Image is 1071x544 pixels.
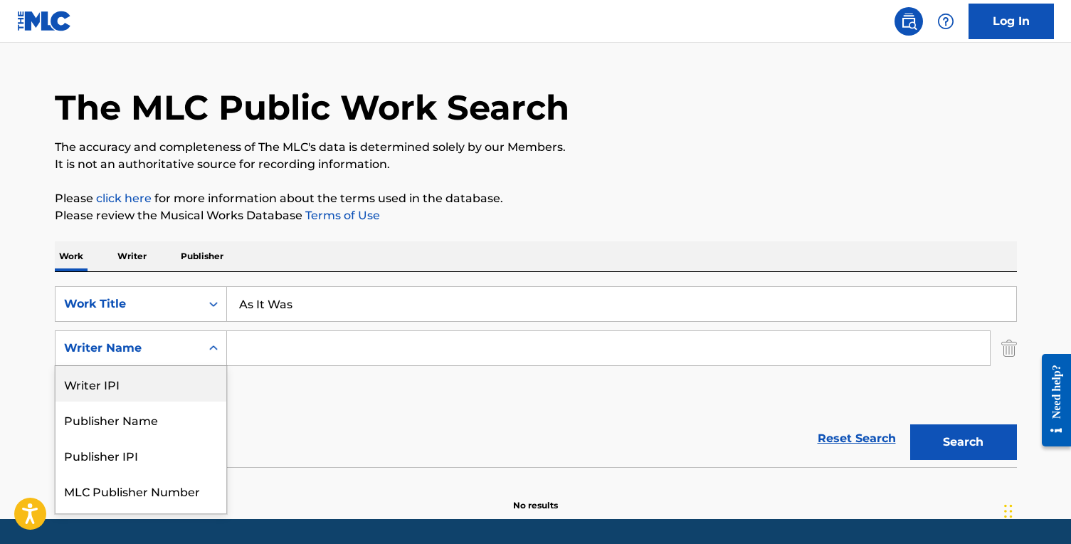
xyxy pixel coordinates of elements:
div: Publisher IPI [56,437,226,473]
div: Writer Name [64,340,192,357]
iframe: Chat Widget [1000,476,1071,544]
button: Search [910,424,1017,460]
a: click here [96,192,152,205]
p: Writer [113,241,151,271]
form: Search Form [55,286,1017,467]
a: Terms of Use [302,209,380,222]
div: Writer IPI [56,366,226,402]
div: MLC Publisher Number [56,473,226,508]
img: MLC Logo [17,11,72,31]
p: No results [513,482,558,512]
iframe: Resource Center [1031,343,1071,458]
img: Delete Criterion [1001,330,1017,366]
p: Please review the Musical Works Database [55,207,1017,224]
a: Reset Search [811,423,903,454]
div: Drag [1004,490,1013,533]
img: search [900,13,917,30]
p: The accuracy and completeness of The MLC's data is determined solely by our Members. [55,139,1017,156]
a: Public Search [895,7,923,36]
div: Writer Name [56,508,226,544]
h1: The MLC Public Work Search [55,86,569,129]
p: It is not an authoritative source for recording information. [55,156,1017,173]
div: Publisher Name [56,402,226,437]
div: Help [932,7,960,36]
div: Work Title [64,295,192,313]
img: help [937,13,954,30]
a: Log In [969,4,1054,39]
p: Work [55,241,88,271]
p: Publisher [176,241,228,271]
p: Please for more information about the terms used in the database. [55,190,1017,207]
